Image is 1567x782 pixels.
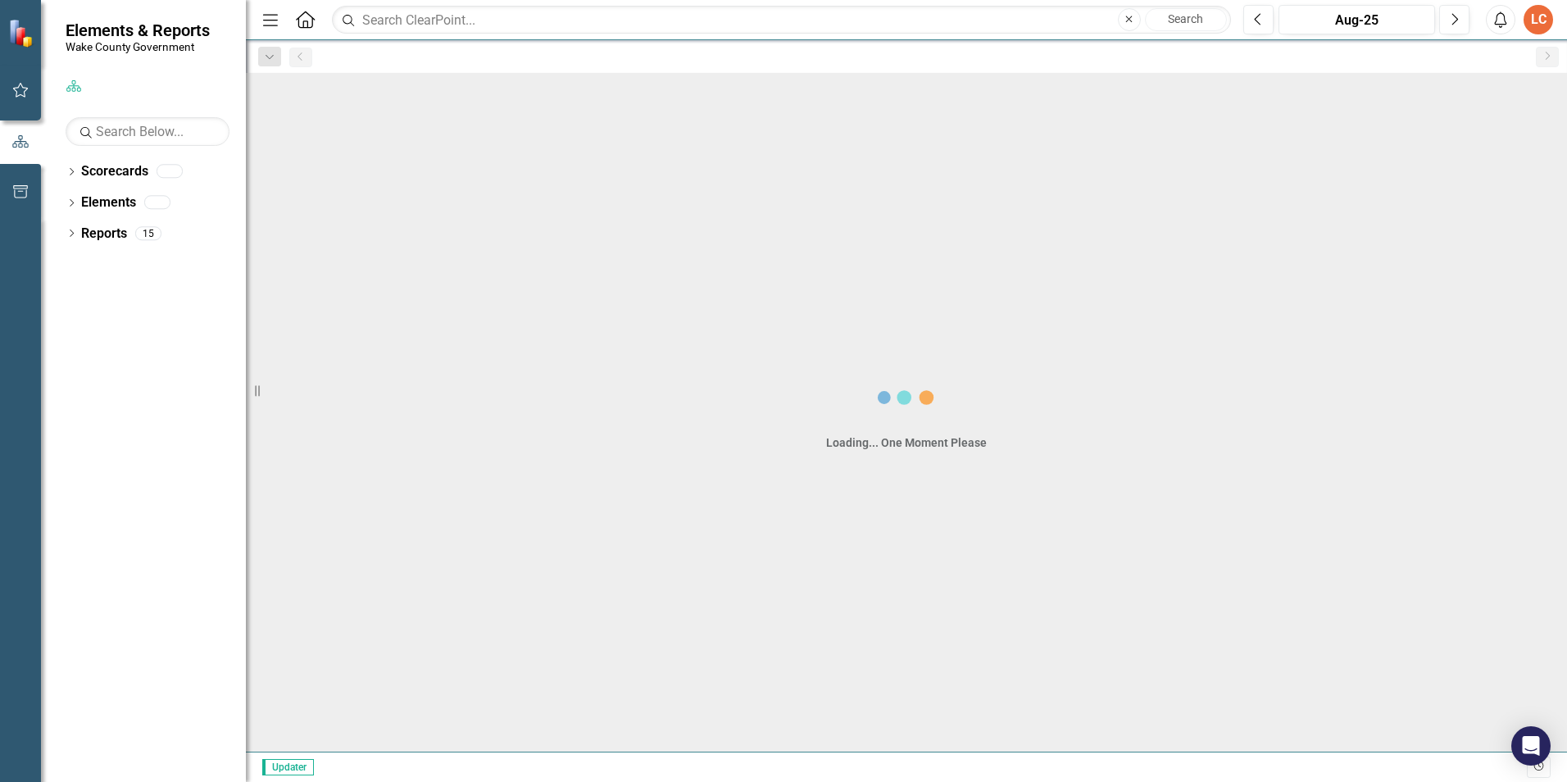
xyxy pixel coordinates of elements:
[1279,5,1435,34] button: Aug-25
[332,6,1231,34] input: Search ClearPoint...
[8,18,37,47] img: ClearPoint Strategy
[1511,726,1551,766] div: Open Intercom Messenger
[1145,8,1227,31] button: Search
[66,117,229,146] input: Search Below...
[826,434,987,451] div: Loading... One Moment Please
[135,226,161,240] div: 15
[81,193,136,212] a: Elements
[262,759,314,775] span: Updater
[81,162,148,181] a: Scorecards
[66,40,210,53] small: Wake County Government
[1524,5,1553,34] button: LC
[66,20,210,40] span: Elements & Reports
[1168,12,1203,25] span: Search
[1284,11,1429,30] div: Aug-25
[81,225,127,243] a: Reports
